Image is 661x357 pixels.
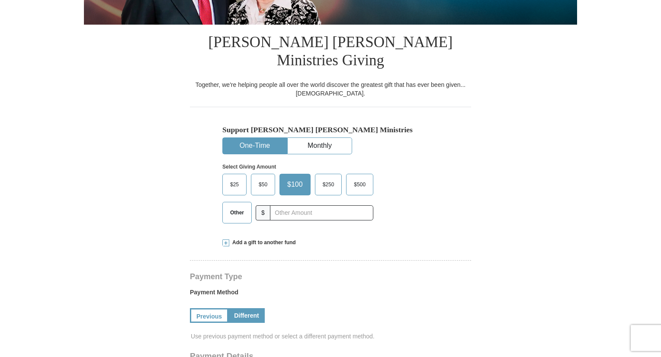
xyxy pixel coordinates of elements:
span: $100 [283,178,307,191]
div: Together, we're helping people all over the world discover the greatest gift that has ever been g... [190,80,471,98]
label: Payment Method [190,288,471,301]
span: $25 [226,178,243,191]
span: Other [226,206,248,219]
h5: Support [PERSON_NAME] [PERSON_NAME] Ministries [222,125,439,134]
span: $250 [318,178,339,191]
span: Use previous payment method or select a different payment method. [191,332,472,341]
a: Different [228,308,265,323]
button: Monthly [288,138,352,154]
a: Previous [190,308,228,323]
span: $50 [254,178,272,191]
span: Add a gift to another fund [229,239,296,246]
h4: Payment Type [190,273,471,280]
h1: [PERSON_NAME] [PERSON_NAME] Ministries Giving [190,25,471,80]
span: $ [256,205,270,220]
span: $500 [350,178,370,191]
input: Other Amount [270,205,373,220]
strong: Select Giving Amount [222,164,276,170]
button: One-Time [223,138,287,154]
